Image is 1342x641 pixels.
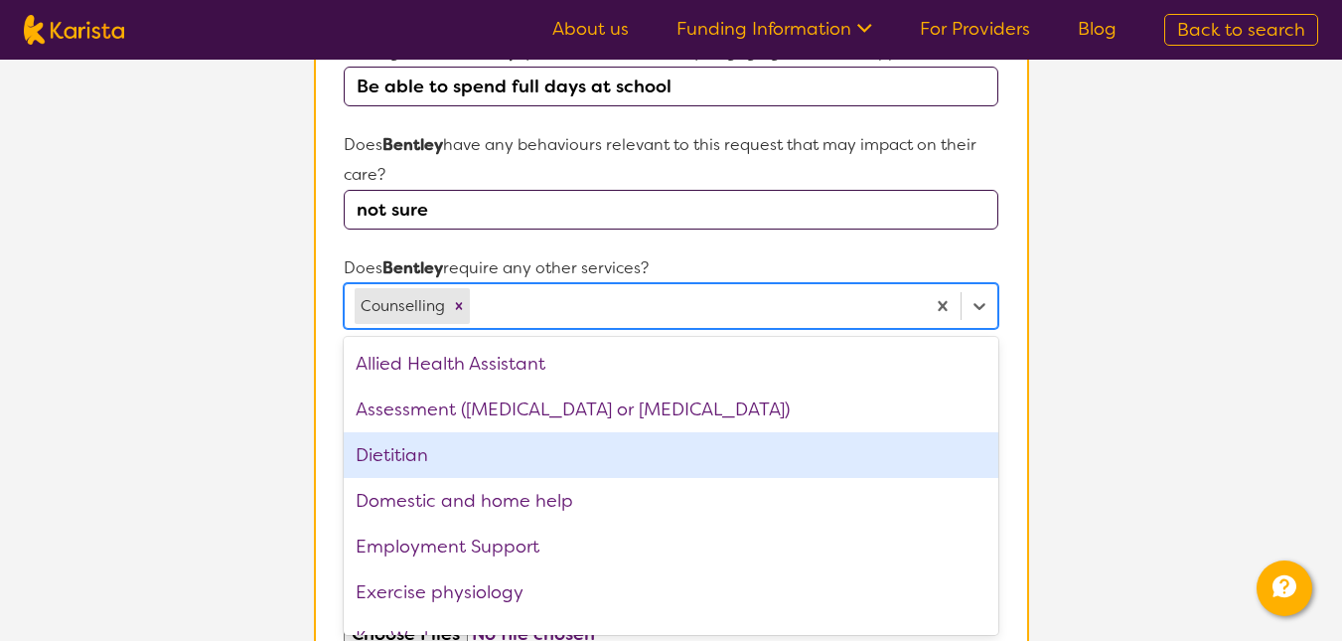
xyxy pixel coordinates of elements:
div: Assessment ([MEDICAL_DATA] or [MEDICAL_DATA]) [344,387,997,432]
a: Funding Information [676,17,872,41]
strong: Bentley [382,134,443,155]
a: For Providers [920,17,1030,41]
div: Domestic and home help [344,478,997,524]
div: Dietitian [344,432,997,478]
strong: Bentley [456,41,517,62]
div: Allied Health Assistant [344,341,997,387]
a: Blog [1078,17,1117,41]
a: About us [552,17,629,41]
strong: Bentley [382,257,443,278]
div: Employment Support [344,524,997,569]
div: Remove Counselling [448,288,470,324]
a: Back to search [1164,14,1318,46]
p: Does have any behaviours relevant to this request that may impact on their care? [344,130,997,190]
input: Type you answer here [344,67,997,106]
button: Channel Menu [1257,561,1312,616]
img: Karista logo [24,15,124,45]
div: Exercise physiology [344,569,997,615]
input: Please briefly explain [344,190,997,230]
span: Back to search [1177,18,1305,42]
div: Counselling [355,288,448,324]
p: Does require any other services? [344,253,997,283]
